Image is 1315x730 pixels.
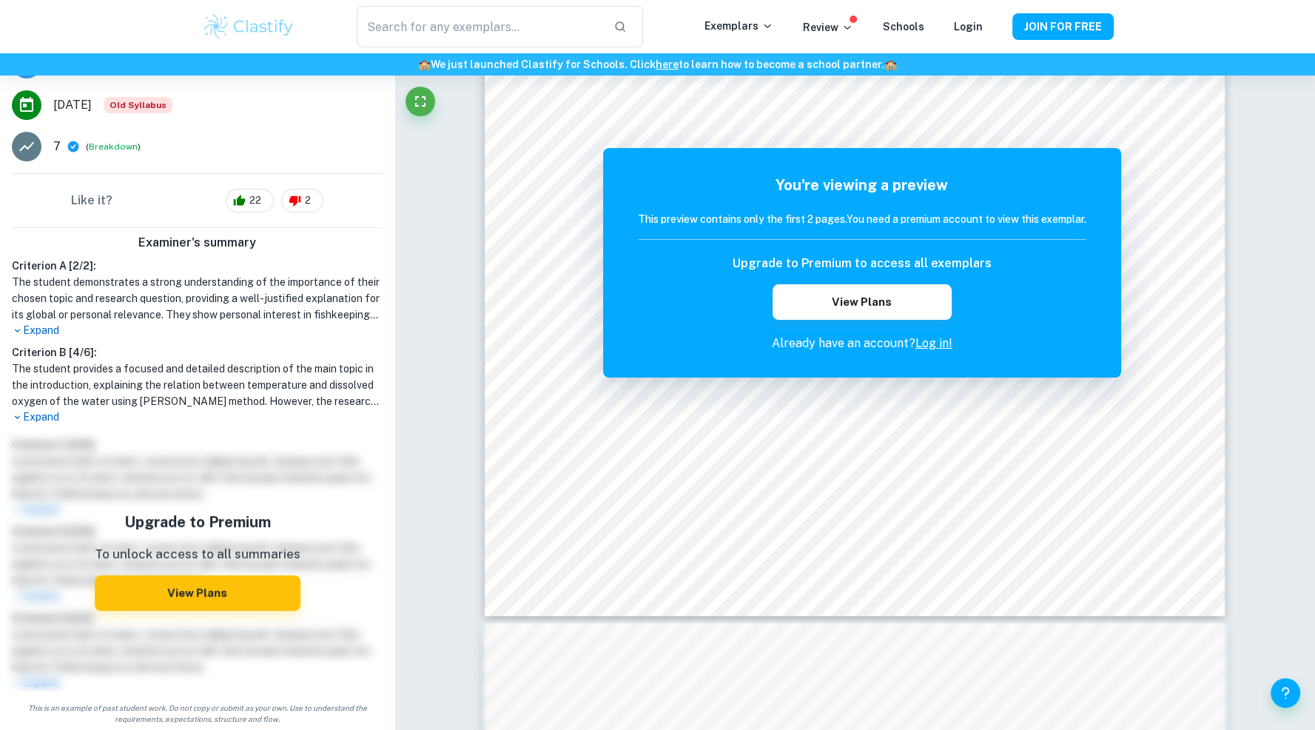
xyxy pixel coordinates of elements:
h6: Upgrade to Premium to access all exemplars [733,255,992,272]
p: Exemplars [704,18,773,34]
p: Review [803,19,853,36]
h6: Like it? [71,192,112,210]
button: View Plans [95,575,300,611]
h5: You're viewing a preview [638,174,1086,196]
h5: Upgrade to Premium [95,511,300,533]
button: View Plans [773,284,952,320]
h6: We just launched Clastify for Schools. Click to learn how to become a school partner. [3,56,1312,73]
div: Starting from the May 2025 session, the Chemistry IA requirements have changed. It's OK to refer ... [104,97,172,113]
a: Log in! [915,336,952,350]
a: Schools [883,21,924,33]
p: Expand [12,409,383,425]
input: Search for any exemplars... [357,6,601,47]
span: This is an example of past student work. Do not copy or submit as your own. Use to understand the... [6,703,389,725]
h6: Criterion A [ 2 / 2 ]: [12,258,383,274]
h1: The student provides a focused and detailed description of the main topic in the introduction, ex... [12,361,383,409]
h6: Examiner's summary [6,234,389,252]
img: Clastify logo [202,12,296,41]
button: Help and Feedback [1271,678,1300,708]
a: Login [954,21,983,33]
h1: The student demonstrates a strong understanding of the importance of their chosen topic and resea... [12,274,383,323]
span: 🏫 [884,58,897,70]
button: Breakdown [89,140,138,153]
div: 2 [281,189,323,212]
div: 22 [226,189,274,212]
p: To unlock access to all summaries [95,545,300,564]
span: 🏫 [418,58,431,70]
p: 7 [53,138,61,155]
p: Expand [12,323,383,338]
h6: Criterion B [ 4 / 6 ]: [12,344,383,361]
span: 22 [241,193,269,208]
span: [DATE] [53,96,92,114]
span: 2 [297,193,319,208]
span: ( ) [86,140,141,154]
span: Old Syllabus [104,97,172,113]
h6: This preview contains only the first 2 pages. You need a premium account to view this exemplar. [638,211,1086,227]
button: JOIN FOR FREE [1012,13,1114,40]
a: here [656,58,679,70]
p: Already have an account? [638,335,1086,352]
button: Fullscreen [406,87,435,116]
